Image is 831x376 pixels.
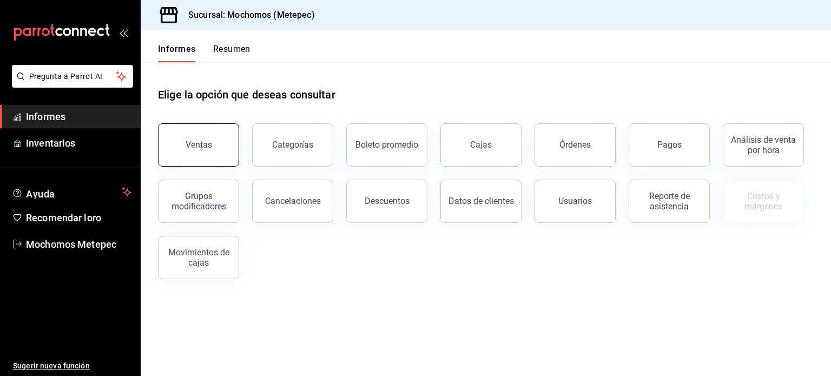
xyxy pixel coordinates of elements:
font: Informes [26,111,65,122]
button: Boleto promedio [346,123,427,167]
font: Inventarios [26,137,75,149]
font: Ayuda [26,188,55,200]
font: Análisis de venta por hora [731,135,796,155]
font: Categorías [272,140,313,150]
font: Cajas [470,140,492,150]
button: Análisis de venta por hora [723,123,804,167]
a: Cajas [440,123,522,167]
font: Costos y márgenes [744,191,782,212]
a: Pregunta a Parrot AI [8,78,133,90]
button: Ventas [158,123,239,167]
font: Datos de clientes [449,196,514,206]
font: Mochomos Metepec [26,239,116,250]
button: Contrata inventarios para ver este informe [723,180,804,223]
button: Reporte de asistencia [629,180,710,223]
font: Elige la opción que deseas consultar [158,88,335,101]
font: Movimientos de cajas [168,247,229,268]
font: Recomendar loro [26,212,101,223]
button: Usuarios [535,180,616,223]
font: Ventas [186,140,212,150]
font: Reporte de asistencia [649,191,690,212]
font: Sugerir nueva función [13,361,90,370]
button: Grupos modificadores [158,180,239,223]
button: Descuentos [346,180,427,223]
font: Usuarios [558,196,592,206]
button: Datos de clientes [440,180,522,223]
font: Resumen [213,44,250,54]
font: Grupos modificadores [172,191,226,212]
font: Descuentos [365,196,410,206]
button: Órdenes [535,123,616,167]
font: Cancelaciones [265,196,321,206]
font: Pagos [657,140,682,150]
button: Cancelaciones [252,180,333,223]
font: Pregunta a Parrot AI [29,72,103,81]
button: Categorías [252,123,333,167]
font: Boleto promedio [355,140,418,150]
button: Pregunta a Parrot AI [12,65,133,88]
font: Informes [158,44,196,54]
button: abrir_cajón_menú [119,28,128,37]
button: Pagos [629,123,710,167]
button: Movimientos de cajas [158,236,239,279]
div: pestañas de navegación [158,43,250,62]
font: Sucursal: Mochomos (Metepec) [188,10,315,20]
font: Órdenes [559,140,591,150]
